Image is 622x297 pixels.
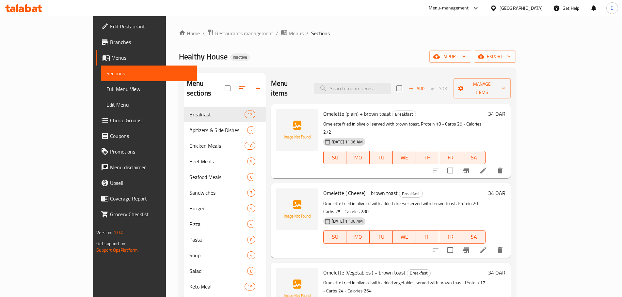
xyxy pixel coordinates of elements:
span: Select section first [427,83,454,94]
span: Select section [392,82,406,95]
span: SU [326,153,344,162]
div: Sandwiches7 [184,185,266,200]
span: Choice Groups [110,116,192,124]
span: SU [326,232,344,242]
div: [GEOGRAPHIC_DATA] [500,5,543,12]
a: Restaurants management [207,29,273,37]
button: import [429,51,471,63]
li: / [276,29,278,37]
span: TH [419,153,437,162]
button: SU [323,151,347,164]
span: Burger [189,204,247,212]
img: Omelette ( Cheese) + brown toast [276,188,318,230]
span: Pasta [189,236,247,244]
button: SA [462,230,486,244]
span: Menus [289,29,304,37]
button: TU [370,151,393,164]
span: 1.0.0 [114,228,124,237]
span: Omelette ( Cheese) + brown toast [323,188,398,198]
div: Seafood Meals [189,173,247,181]
span: Soup [189,251,247,259]
h6: 34 QAR [488,188,505,198]
div: items [247,267,255,275]
div: Keto Meal [189,283,245,290]
span: [DATE] 11:06 AM [329,139,365,145]
div: Pasta8 [184,232,266,247]
div: Menu-management [429,4,469,12]
div: Burger4 [184,200,266,216]
span: Select to update [443,164,457,177]
div: Breakfast [407,269,431,277]
span: WE [395,232,413,242]
div: items [247,236,255,244]
span: Menus [111,54,192,62]
span: 19 [245,284,255,290]
span: Sort sections [234,81,250,96]
div: Beef Meals5 [184,154,266,169]
span: 4 [247,252,255,259]
a: Coverage Report [96,191,197,206]
div: Pizza4 [184,216,266,232]
div: items [247,251,255,259]
span: WE [395,153,413,162]
h2: Menu sections [187,79,225,98]
span: export [479,52,511,61]
span: FR [442,153,460,162]
div: items [245,111,255,118]
span: Grocery Checklist [110,210,192,218]
div: Apitizers & Side Dishes7 [184,122,266,138]
span: 12 [245,111,255,118]
span: FR [442,232,460,242]
span: import [435,52,466,61]
span: Salad [189,267,247,275]
img: Omelette (plain) + brown toast [276,109,318,151]
button: MO [346,230,370,244]
a: Edit Restaurant [96,19,197,34]
span: 8 [247,237,255,243]
div: items [247,157,255,165]
span: Breakfast [392,111,416,118]
span: [DATE] 11:06 AM [329,218,365,224]
span: Menu disclaimer [110,163,192,171]
button: FR [439,230,462,244]
div: Pizza [189,220,247,228]
li: / [306,29,309,37]
div: Keto Meal19 [184,279,266,294]
a: Upsell [96,175,197,191]
div: Beef Meals [189,157,247,165]
span: 7 [247,127,255,133]
div: Seafood Meals6 [184,169,266,185]
span: MO [349,153,367,162]
button: TU [370,230,393,244]
button: SU [323,230,347,244]
div: items [247,189,255,197]
span: Restaurants management [215,29,273,37]
button: Branch-specific-item [458,163,474,178]
button: delete [492,163,508,178]
span: Select to update [443,243,457,257]
div: Sandwiches [189,189,247,197]
div: Apitizers & Side Dishes [189,126,247,134]
h6: 34 QAR [488,268,505,277]
button: TH [416,230,439,244]
span: Breakfast [189,111,245,118]
span: Healthy House [179,49,228,64]
div: items [247,220,255,228]
button: delete [492,242,508,258]
span: Chicken Meals [189,142,245,150]
a: Coupons [96,128,197,144]
span: Sections [311,29,330,37]
a: Grocery Checklist [96,206,197,222]
div: Salad8 [184,263,266,279]
a: Choice Groups [96,112,197,128]
div: items [245,142,255,150]
span: 4 [247,221,255,227]
span: Omelette (plain) + brown toast [323,109,391,119]
span: Upsell [110,179,192,187]
div: Breakfast [392,111,416,118]
span: Manage items [459,80,505,97]
span: 5 [247,158,255,165]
